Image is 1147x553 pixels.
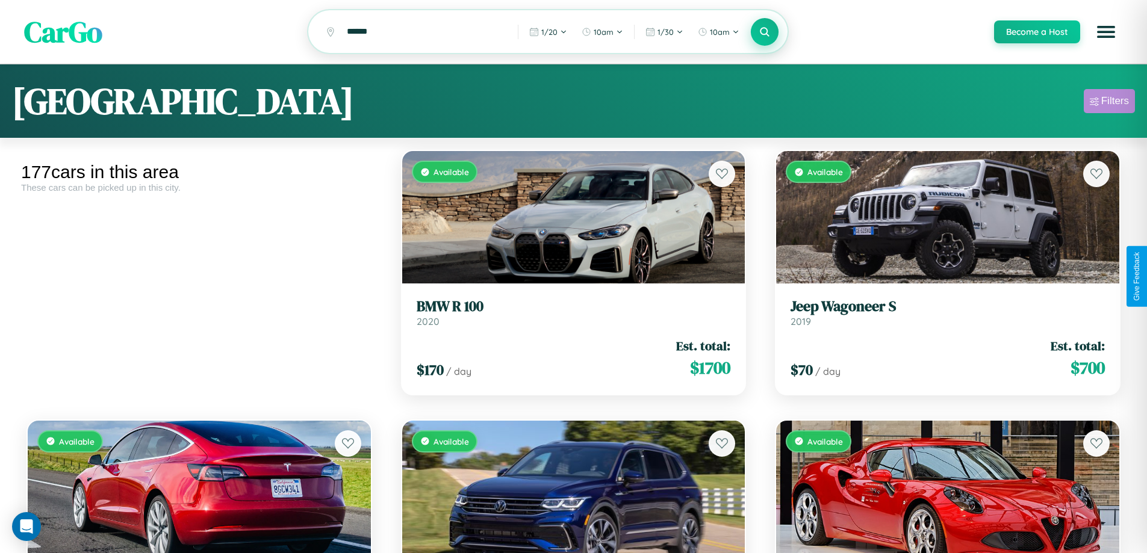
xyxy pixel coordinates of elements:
[576,22,629,42] button: 10am
[12,76,354,126] h1: [GEOGRAPHIC_DATA]
[1089,15,1123,49] button: Open menu
[791,315,811,327] span: 2019
[594,27,614,37] span: 10am
[791,298,1105,327] a: Jeep Wagoneer S2019
[1051,337,1105,354] span: Est. total:
[12,512,41,541] div: Open Intercom Messenger
[791,298,1105,315] h3: Jeep Wagoneer S
[446,365,471,377] span: / day
[807,167,843,177] span: Available
[21,182,378,193] div: These cars can be picked up in this city.
[791,360,813,380] span: $ 70
[1084,89,1135,113] button: Filters
[1071,356,1105,380] span: $ 700
[710,27,730,37] span: 10am
[417,315,440,327] span: 2020
[523,22,573,42] button: 1/20
[676,337,730,354] span: Est. total:
[1101,95,1129,107] div: Filters
[994,20,1080,43] button: Become a Host
[657,27,674,37] span: 1 / 30
[807,436,843,446] span: Available
[434,167,469,177] span: Available
[815,365,841,377] span: / day
[434,436,469,446] span: Available
[59,436,95,446] span: Available
[1133,252,1141,301] div: Give Feedback
[639,22,689,42] button: 1/30
[417,298,731,327] a: BMW R 1002020
[21,162,378,182] div: 177 cars in this area
[690,356,730,380] span: $ 1700
[24,12,102,52] span: CarGo
[692,22,745,42] button: 10am
[417,360,444,380] span: $ 170
[417,298,731,315] h3: BMW R 100
[541,27,558,37] span: 1 / 20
